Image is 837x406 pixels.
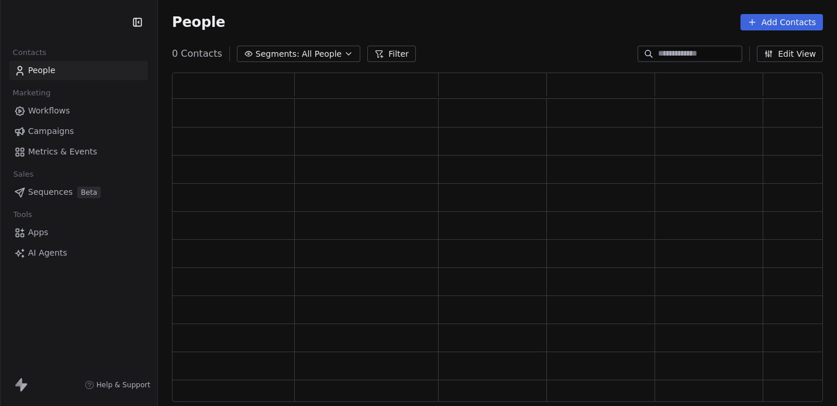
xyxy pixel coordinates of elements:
[8,206,37,223] span: Tools
[8,44,51,61] span: Contacts
[28,125,74,137] span: Campaigns
[367,46,416,62] button: Filter
[302,48,342,60] span: All People
[9,101,148,121] a: Workflows
[28,105,70,117] span: Workflows
[77,187,101,198] span: Beta
[9,223,148,242] a: Apps
[172,47,222,61] span: 0 Contacts
[8,166,39,183] span: Sales
[28,64,56,77] span: People
[172,13,225,31] span: People
[256,48,299,60] span: Segments:
[97,380,150,390] span: Help & Support
[9,61,148,80] a: People
[9,243,148,263] a: AI Agents
[28,247,67,259] span: AI Agents
[9,142,148,161] a: Metrics & Events
[8,84,56,102] span: Marketing
[9,183,148,202] a: SequencesBeta
[757,46,823,62] button: Edit View
[85,380,150,390] a: Help & Support
[740,14,823,30] button: Add Contacts
[9,122,148,141] a: Campaigns
[28,146,97,158] span: Metrics & Events
[28,186,73,198] span: Sequences
[28,226,49,239] span: Apps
